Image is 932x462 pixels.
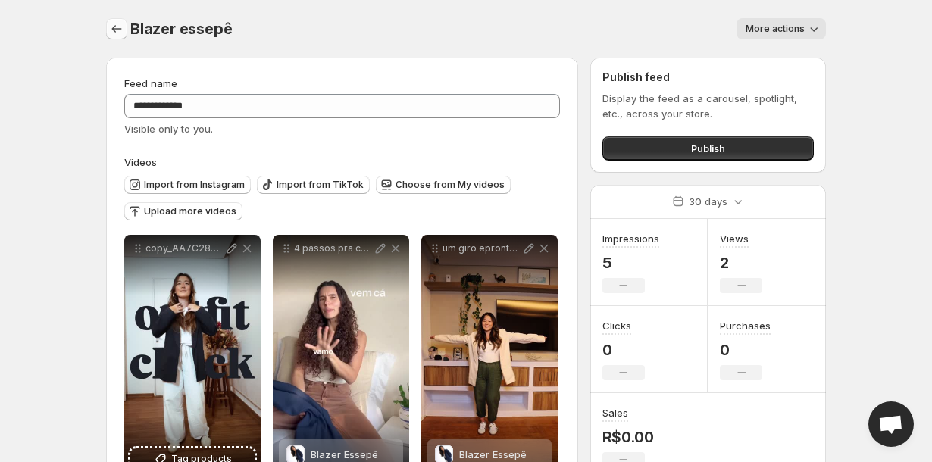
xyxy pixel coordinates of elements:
span: Import from TikTok [277,179,364,191]
h3: Sales [602,405,628,420]
h3: Purchases [720,318,771,333]
h3: Views [720,231,749,246]
button: Import from Instagram [124,176,251,194]
span: Choose from My videos [396,179,505,191]
p: copy_AA7C2880-1BF6-49A1-A6F3-2A625966BC55 [145,242,224,254]
p: 0 [720,341,771,359]
button: Import from TikTok [257,176,370,194]
button: Settings [106,18,127,39]
button: Upload more videos [124,202,242,220]
span: Import from Instagram [144,179,245,191]
h3: Clicks [602,318,631,333]
p: 2 [720,254,762,272]
span: Blazer Essepê [311,448,378,460]
p: R$0.00 [602,428,654,446]
span: Blazer essepê [130,20,232,38]
p: 5 [602,254,659,272]
h2: Publish feed [602,70,814,85]
h3: Impressions [602,231,659,246]
button: More actions [737,18,826,39]
span: Visible only to you. [124,123,213,135]
span: Publish [691,141,725,156]
span: Upload more videos [144,205,236,217]
div: Open chat [868,401,914,447]
button: Publish [602,136,814,161]
span: Blazer Essepê [459,448,527,460]
button: Choose from My videos [376,176,511,194]
p: Display the feed as a carousel, spotlight, etc., across your store. [602,91,814,121]
p: 4 passos pra comprar peas de roupas mais sustentveis dar preferncia pra fibras naturais buscar pe... [294,242,373,254]
p: 30 days [689,194,727,209]
span: More actions [746,23,805,35]
p: 0 [602,341,645,359]
span: Videos [124,156,157,168]
p: um giro eprontssima como um passe de mgica a cena muda e os looks tambm do blazer off white com a... [443,242,521,254]
span: Feed name [124,77,177,89]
